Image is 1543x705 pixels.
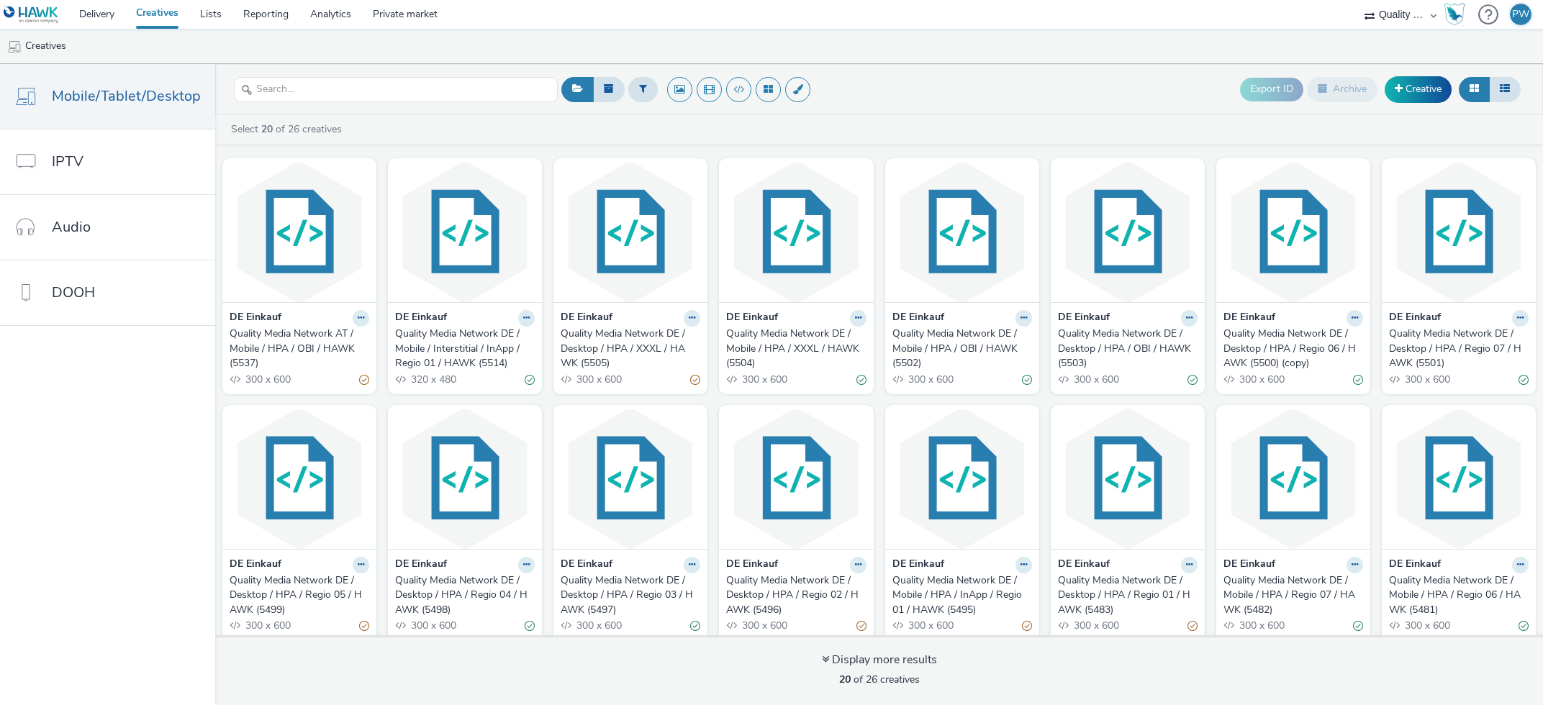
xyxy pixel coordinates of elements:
[1058,557,1110,573] strong: DE Einkauf
[557,409,704,549] img: Quality Media Network DE / Desktop / HPA / Regio 03 / HAWK (5497) visual
[395,327,529,370] div: Quality Media Network DE / Mobile / Interstitial / InApp / Regio 01 / HAWK (5514)
[52,217,91,237] span: Audio
[230,557,281,573] strong: DE Einkauf
[1389,573,1523,617] div: Quality Media Network DE / Mobile / HPA / Regio 06 / HAWK (5481)
[1444,3,1465,26] img: Hawk Academy
[392,162,538,302] img: Quality Media Network DE / Mobile / Interstitial / InApp / Regio 01 / HAWK (5514) visual
[395,327,535,370] a: Quality Media Network DE / Mobile / Interstitial / InApp / Regio 01 / HAWK (5514)
[839,673,920,686] span: of 26 creatives
[1223,310,1275,327] strong: DE Einkauf
[409,619,456,632] span: 300 x 600
[1223,327,1357,370] div: Quality Media Network DE / Desktop / HPA / Regio 06 / HAWK (5500) (copy)
[52,282,95,303] span: DOOH
[575,619,622,632] span: 300 x 600
[359,372,369,387] div: Partially valid
[726,557,778,573] strong: DE Einkauf
[1022,372,1032,387] div: Valid
[234,77,558,102] input: Search...
[1240,78,1303,101] button: Export ID
[244,373,291,386] span: 300 x 600
[1385,409,1532,549] img: Quality Media Network DE / Mobile / HPA / Regio 06 / HAWK (5481) visual
[230,573,369,617] a: Quality Media Network DE / Desktop / HPA / Regio 05 / HAWK (5499)
[1022,619,1032,634] div: Partially valid
[4,6,59,24] img: undefined Logo
[1403,373,1450,386] span: 300 x 600
[1389,310,1441,327] strong: DE Einkauf
[230,573,363,617] div: Quality Media Network DE / Desktop / HPA / Regio 05 / HAWK (5499)
[575,373,622,386] span: 300 x 600
[892,327,1032,370] a: Quality Media Network DE / Mobile / HPA / OBI / HAWK (5502)
[561,310,612,327] strong: DE Einkauf
[741,373,787,386] span: 300 x 600
[741,619,787,632] span: 300 x 600
[1389,573,1529,617] a: Quality Media Network DE / Mobile / HPA / Regio 06 / HAWK (5481)
[889,162,1036,302] img: Quality Media Network DE / Mobile / HPA / OBI / HAWK (5502) visual
[1389,327,1523,370] div: Quality Media Network DE / Desktop / HPA / Regio 07 / HAWK (5501)
[1223,573,1363,617] a: Quality Media Network DE / Mobile / HPA / Regio 07 / HAWK (5482)
[1058,310,1110,327] strong: DE Einkauf
[395,557,447,573] strong: DE Einkauf
[525,619,535,634] div: Valid
[726,573,860,617] div: Quality Media Network DE / Desktop / HPA / Regio 02 / HAWK (5496)
[525,372,535,387] div: Valid
[230,327,369,370] a: Quality Media Network AT / Mobile / HPA / OBI / HAWK (5537)
[226,409,373,549] img: Quality Media Network DE / Desktop / HPA / Regio 05 / HAWK (5499) visual
[907,619,954,632] span: 300 x 600
[52,86,201,106] span: Mobile/Tablet/Desktop
[561,573,694,617] div: Quality Media Network DE / Desktop / HPA / Regio 03 / HAWK (5497)
[690,619,700,634] div: Valid
[1385,76,1452,102] a: Creative
[723,409,869,549] img: Quality Media Network DE / Desktop / HPA / Regio 02 / HAWK (5496) visual
[1187,372,1198,387] div: Valid
[1238,619,1285,632] span: 300 x 600
[244,619,291,632] span: 300 x 600
[1223,573,1357,617] div: Quality Media Network DE / Mobile / HPA / Regio 07 / HAWK (5482)
[1223,557,1275,573] strong: DE Einkauf
[1489,77,1521,101] button: Table
[1072,619,1119,632] span: 300 x 600
[1353,619,1363,634] div: Valid
[889,409,1036,549] img: Quality Media Network DE / Mobile / HPA / InApp / Regio 01 / HAWK (5495) visual
[1187,619,1198,634] div: Partially valid
[1307,77,1377,101] button: Archive
[892,327,1026,370] div: Quality Media Network DE / Mobile / HPA / OBI / HAWK (5502)
[226,162,373,302] img: Quality Media Network AT / Mobile / HPA / OBI / HAWK (5537) visual
[1054,409,1201,549] img: Quality Media Network DE / Desktop / HPA / Regio 01 / HAWK (5483) visual
[561,557,612,573] strong: DE Einkauf
[1220,162,1367,302] img: Quality Media Network DE / Desktop / HPA / Regio 06 / HAWK (5500) (copy) visual
[561,327,694,370] div: Quality Media Network DE / Desktop / HPA / XXXL / HAWK (5505)
[1058,573,1192,617] div: Quality Media Network DE / Desktop / HPA / Regio 01 / HAWK (5483)
[1519,619,1529,634] div: Valid
[1058,327,1198,370] a: Quality Media Network DE / Desktop / HPA / OBI / HAWK (5503)
[561,327,700,370] a: Quality Media Network DE / Desktop / HPA / XXXL / HAWK (5505)
[907,373,954,386] span: 300 x 600
[230,122,348,136] a: Select of 26 creatives
[7,40,22,54] img: mobile
[1223,327,1363,370] a: Quality Media Network DE / Desktop / HPA / Regio 06 / HAWK (5500) (copy)
[395,573,529,617] div: Quality Media Network DE / Desktop / HPA / Regio 04 / HAWK (5498)
[1353,372,1363,387] div: Valid
[1238,373,1285,386] span: 300 x 600
[726,327,866,370] a: Quality Media Network DE / Mobile / HPA / XXXL / HAWK (5504)
[892,310,944,327] strong: DE Einkauf
[1512,4,1529,25] div: PW
[892,573,1032,617] a: Quality Media Network DE / Mobile / HPA / InApp / Regio 01 / HAWK (5495)
[1389,557,1441,573] strong: DE Einkauf
[1389,327,1529,370] a: Quality Media Network DE / Desktop / HPA / Regio 07 / HAWK (5501)
[1072,373,1119,386] span: 300 x 600
[230,310,281,327] strong: DE Einkauf
[726,573,866,617] a: Quality Media Network DE / Desktop / HPA / Regio 02 / HAWK (5496)
[52,151,83,172] span: IPTV
[856,372,866,387] div: Valid
[726,310,778,327] strong: DE Einkauf
[892,573,1026,617] div: Quality Media Network DE / Mobile / HPA / InApp / Regio 01 / HAWK (5495)
[723,162,869,302] img: Quality Media Network DE / Mobile / HPA / XXXL / HAWK (5504) visual
[1058,327,1192,370] div: Quality Media Network DE / Desktop / HPA / OBI / HAWK (5503)
[1444,3,1471,26] a: Hawk Academy
[892,557,944,573] strong: DE Einkauf
[1459,77,1490,101] button: Grid
[1403,619,1450,632] span: 300 x 600
[690,372,700,387] div: Partially valid
[726,327,860,370] div: Quality Media Network DE / Mobile / HPA / XXXL / HAWK (5504)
